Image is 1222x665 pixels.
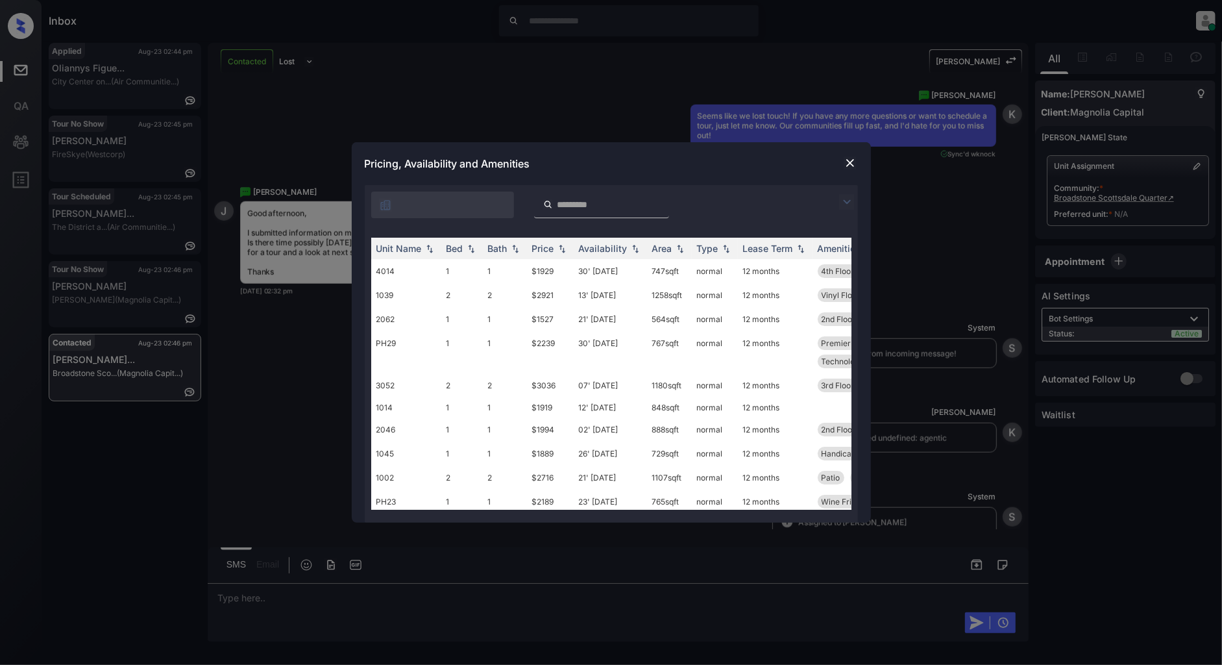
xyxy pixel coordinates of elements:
td: 26' [DATE] [574,442,647,466]
td: 1 [483,442,527,466]
td: 1 [441,490,483,514]
td: $2239 [527,331,574,373]
td: normal [692,283,738,307]
td: normal [692,397,738,418]
td: 12 months [738,466,813,490]
td: normal [692,373,738,397]
div: Availability [579,243,628,254]
td: 1002 [371,466,441,490]
img: close [844,157,857,169]
div: Amenities [818,243,861,254]
td: 1039 [371,283,441,307]
td: normal [692,490,738,514]
td: normal [692,331,738,373]
td: 1 [441,259,483,283]
td: normal [692,466,738,490]
td: 12 months [738,418,813,442]
td: 12 months [738,397,813,418]
td: normal [692,259,738,283]
td: 2 [441,373,483,397]
td: 23' [DATE] [574,490,647,514]
td: 12 months [738,373,813,397]
div: Pricing, Availability and Amenities [352,142,871,185]
span: 3rd Floor [822,381,855,390]
td: 21' [DATE] [574,307,647,331]
td: 767 sqft [647,331,692,373]
img: sorting [556,244,568,253]
td: normal [692,418,738,442]
td: 1 [483,307,527,331]
td: PH29 [371,331,441,373]
div: Area [652,243,672,254]
img: sorting [509,244,522,253]
td: 30' [DATE] [574,259,647,283]
td: 1 [441,331,483,373]
td: 1 [483,397,527,418]
img: icon-zuma [543,199,553,210]
td: normal [692,307,738,331]
span: Patio [822,473,840,483]
td: 2046 [371,418,441,442]
img: sorting [674,244,687,253]
td: $2189 [527,490,574,514]
td: 2 [483,373,527,397]
td: 12 months [738,490,813,514]
td: 1045 [371,442,441,466]
td: 848 sqft [647,397,692,418]
img: sorting [794,244,807,253]
span: Premier Floorin... [822,338,885,348]
td: 21' [DATE] [574,466,647,490]
td: 12 months [738,307,813,331]
td: 4014 [371,259,441,283]
td: $1929 [527,259,574,283]
td: 729 sqft [647,442,692,466]
td: $1527 [527,307,574,331]
div: Lease Term [743,243,793,254]
div: Price [532,243,554,254]
td: 3052 [371,373,441,397]
td: 1 [483,418,527,442]
td: 1 [441,307,483,331]
td: 07' [DATE] [574,373,647,397]
div: Unit Name [376,243,422,254]
td: PH23 [371,490,441,514]
img: sorting [423,244,436,253]
td: 1 [483,490,527,514]
td: 1 [441,442,483,466]
td: normal [692,442,738,466]
span: 2nd Floor [822,314,856,324]
td: 2062 [371,307,441,331]
div: Type [697,243,718,254]
div: Bath [488,243,507,254]
td: 1 [483,331,527,373]
td: 1107 sqft [647,466,692,490]
td: 12 months [738,283,813,307]
td: 888 sqft [647,418,692,442]
td: $1994 [527,418,574,442]
td: 1 [483,259,527,283]
td: 2 [483,283,527,307]
td: $3036 [527,373,574,397]
td: 2 [441,283,483,307]
span: Technology Pack... [822,357,891,366]
span: Vinyl Flooring [822,290,872,300]
td: 1258 sqft [647,283,692,307]
td: 765 sqft [647,490,692,514]
td: 30' [DATE] [574,331,647,373]
td: 2 [483,466,527,490]
td: 1180 sqft [647,373,692,397]
img: sorting [465,244,478,253]
span: Wine Fridge [822,497,866,507]
div: Bed [446,243,463,254]
td: 12 months [738,331,813,373]
td: 1 [441,418,483,442]
img: sorting [629,244,642,253]
td: 12 months [738,442,813,466]
td: 1 [441,397,483,418]
td: $1889 [527,442,574,466]
td: $2716 [527,466,574,490]
td: $1919 [527,397,574,418]
td: 1014 [371,397,441,418]
td: 12 months [738,259,813,283]
span: Handicap Unit [822,449,874,458]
